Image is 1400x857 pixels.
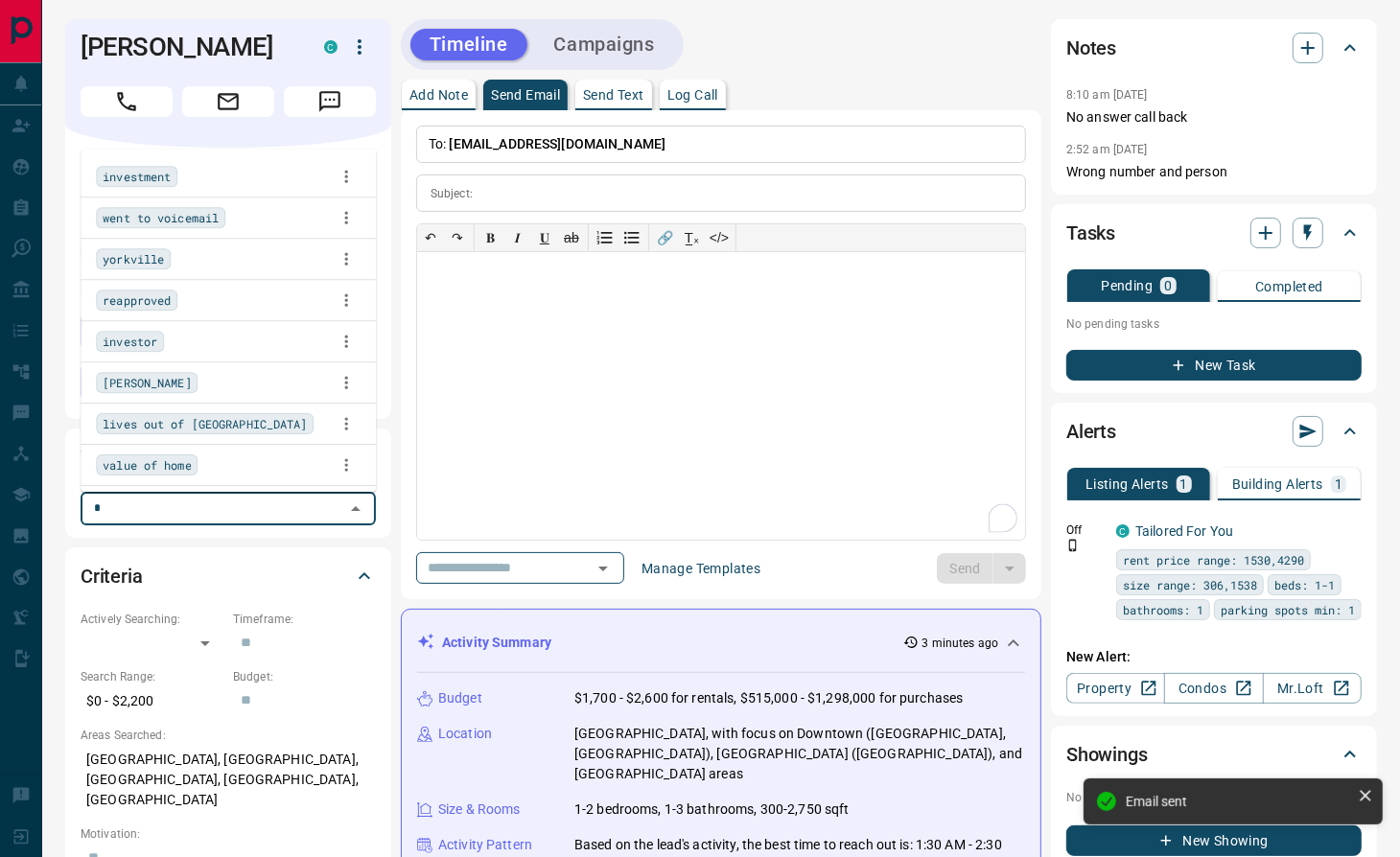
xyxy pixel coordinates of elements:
p: 8:10 am [DATE] [1066,88,1148,102]
span: size range: 306,1538 [1123,575,1257,594]
h2: Showings [1066,739,1148,770]
p: Areas Searched: [81,727,376,744]
p: Off [1066,521,1105,539]
div: Tasks [1066,210,1362,256]
p: $0 - $2,200 [81,685,223,717]
button: Timeline [410,29,527,60]
a: Condos [1164,673,1263,704]
div: Criteria [81,553,376,599]
span: [PERSON_NAME] [103,374,191,393]
p: Listing Alerts [1085,477,1169,491]
button: New Showing [1066,825,1362,856]
p: 0 [1164,279,1172,292]
span: reapproved [103,291,171,311]
span: went to voicemail [103,209,219,228]
p: Search Range: [81,668,223,685]
span: Message [284,86,376,117]
p: No showings booked [1066,789,1362,806]
button: New Task [1066,350,1362,381]
button: 𝐔 [531,224,558,251]
div: condos.ca [1116,524,1130,538]
p: $1,700 - $2,600 for rentals, $515,000 - $1,298,000 for purchases [574,688,963,708]
span: investment [103,168,171,187]
div: Alerts [1066,408,1362,454]
p: Budget: [233,668,376,685]
p: Activity Pattern [438,835,532,855]
p: Size & Rooms [438,799,521,820]
p: Log Call [667,88,718,102]
span: beds: 1-1 [1274,575,1335,594]
button: Open [590,555,617,582]
button: T̲ₓ [679,224,706,251]
button: Campaigns [535,29,674,60]
h2: Tasks [1066,218,1115,248]
p: Motivation: [81,825,376,843]
div: To enrich screen reader interactions, please activate Accessibility in Grammarly extension settings [417,252,1025,540]
div: split button [937,553,1026,584]
div: Email sent [1126,794,1350,809]
p: No pending tasks [1066,310,1362,338]
a: Mr.Loft [1263,673,1362,704]
svg: Push Notification Only [1066,539,1080,552]
p: Pending [1101,279,1153,292]
p: Building Alerts [1232,477,1323,491]
span: 𝐔 [540,230,549,245]
button: ↷ [444,224,471,251]
p: 2:52 am [DATE] [1066,143,1148,156]
p: [GEOGRAPHIC_DATA], [GEOGRAPHIC_DATA], [GEOGRAPHIC_DATA], [GEOGRAPHIC_DATA], [GEOGRAPHIC_DATA] [81,744,376,816]
button: 𝐁 [478,224,504,251]
span: investor [103,333,157,352]
p: Subject: [431,185,473,202]
p: Add Note [409,88,468,102]
span: lives out of [GEOGRAPHIC_DATA] [103,415,307,434]
p: Send Email [491,88,560,102]
div: Showings [1066,731,1362,777]
p: Timeframe: [233,611,376,628]
p: Completed [1255,280,1323,293]
button: ↶ [417,224,444,251]
s: ab [564,230,579,245]
button: 𝑰 [504,224,531,251]
h2: Notes [1066,33,1116,63]
span: Email [182,86,274,117]
a: Property [1066,673,1165,704]
h1: [PERSON_NAME] [81,32,295,62]
p: Actively Searching: [81,611,223,628]
p: 3 minutes ago [922,635,998,652]
div: condos.ca [324,40,338,54]
p: 1 [1180,477,1188,491]
h2: Criteria [81,561,143,591]
p: Send Text [583,88,644,102]
span: rent price range: 1530,4290 [1123,550,1304,569]
p: New Alert: [1066,647,1362,667]
button: ab [558,224,585,251]
p: Location [438,724,492,744]
button: Manage Templates [630,553,772,584]
p: To: [416,126,1026,163]
button: Close [342,496,369,522]
span: bathrooms: 1 [1123,600,1203,619]
span: [EMAIL_ADDRESS][DOMAIN_NAME] [450,136,666,151]
p: [GEOGRAPHIC_DATA], with focus on Downtown ([GEOGRAPHIC_DATA], [GEOGRAPHIC_DATA]), [GEOGRAPHIC_DAT... [574,724,1025,784]
p: 1 [1335,477,1342,491]
button: 🔗 [652,224,679,251]
p: Budget [438,688,482,708]
p: No answer call back [1066,107,1362,127]
p: Activity Summary [442,633,551,653]
span: value of home [103,456,191,475]
span: parking spots min: 1 [1221,600,1355,619]
button: Numbered list [592,224,618,251]
span: Call [81,86,173,117]
p: 1-2 bedrooms, 1-3 bathrooms, 300-2,750 sqft [574,799,850,820]
div: Activity Summary3 minutes ago [417,625,1025,660]
a: Tailored For You [1135,523,1233,539]
button: Bullet list [618,224,645,251]
h2: Alerts [1066,416,1116,447]
p: Wrong number and person [1066,162,1362,182]
span: yorkville [103,250,164,269]
div: Notes [1066,25,1362,71]
button: </> [706,224,733,251]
